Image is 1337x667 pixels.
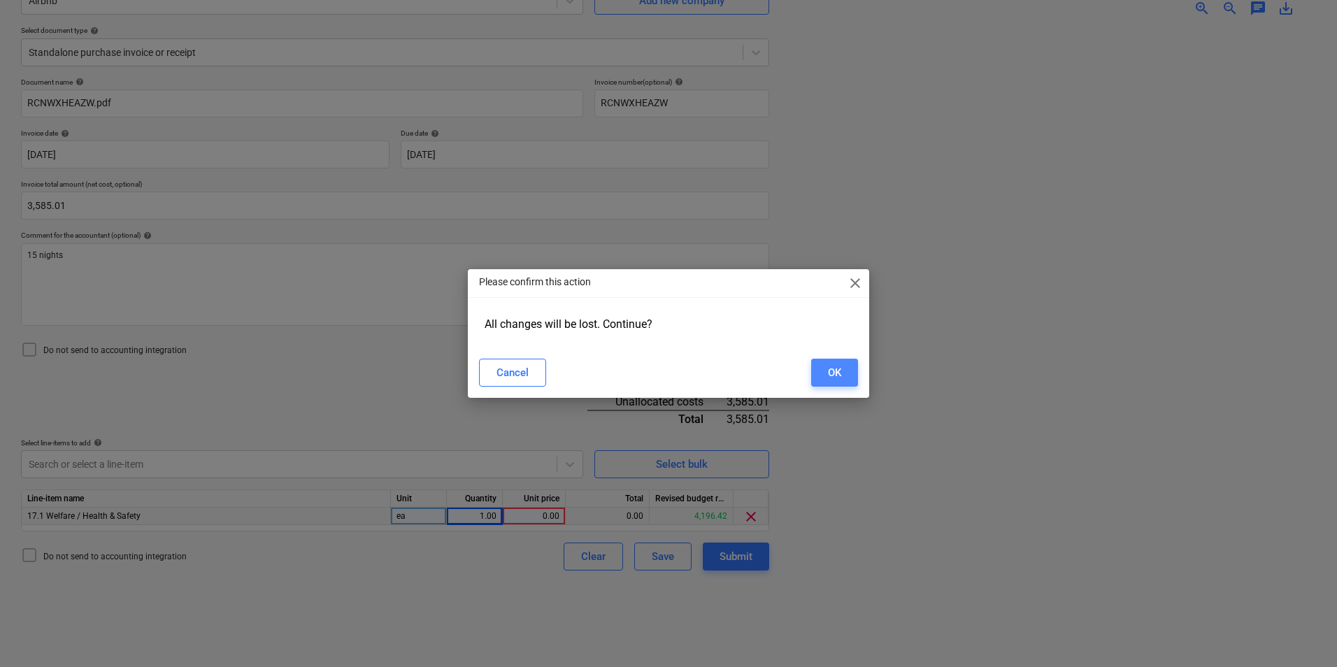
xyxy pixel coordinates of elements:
div: OK [828,364,841,382]
iframe: Chat Widget [1267,600,1337,667]
p: Please confirm this action [479,275,591,289]
div: All changes will be lost. Continue? [479,312,858,336]
button: OK [811,359,858,387]
span: close [847,275,864,292]
div: Cancel [496,364,529,382]
button: Cancel [479,359,546,387]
